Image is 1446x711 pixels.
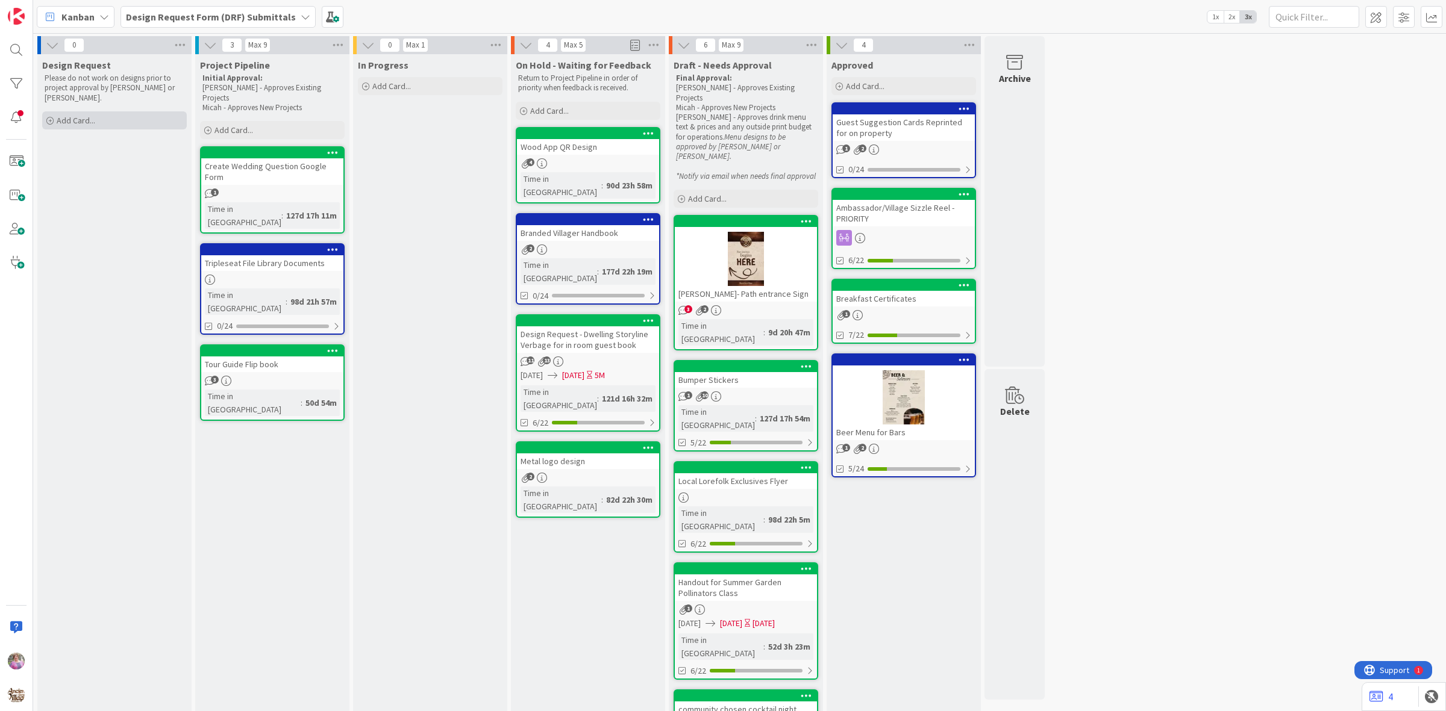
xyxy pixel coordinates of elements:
[126,11,296,23] b: Design Request Form (DRF) Submittals
[358,59,408,71] span: In Progress
[201,158,343,185] div: Create Wedding Question Google Form
[517,453,659,469] div: Metal logo design
[200,146,345,234] a: Create Wedding Question Google FormTime in [GEOGRAPHIC_DATA]:127d 17h 11m
[516,213,660,305] a: Branded Villager HandbookTime in [GEOGRAPHIC_DATA]:177d 22h 19m0/24
[521,258,597,285] div: Time in [GEOGRAPHIC_DATA]
[676,132,787,162] em: Menu designs to be approved by [PERSON_NAME] or [PERSON_NAME].
[214,125,253,135] span: Add Card...
[517,225,659,241] div: Branded Villager Handbook
[833,200,975,226] div: Ambassador/Village Sizzle Reel - PRIORITY
[690,665,706,677] span: 6/22
[833,291,975,306] div: Breakfast Certificates
[599,392,656,405] div: 121d 16h 32m
[833,355,975,440] div: Beer Menu for Bars
[200,59,270,71] span: Project Pipeline
[678,617,701,630] span: [DATE]
[205,202,281,229] div: Time in [GEOGRAPHIC_DATA]
[521,172,601,199] div: Time in [GEOGRAPHIC_DATA]
[848,462,864,475] span: 5/24
[1224,11,1240,23] span: 2x
[833,104,975,141] div: Guest Suggestion Cards Reprinted for on property
[63,5,66,14] div: 1
[201,255,343,271] div: Tripleseat File Library Documents
[833,280,975,306] div: Breakfast Certificates
[205,288,286,315] div: Time in [GEOGRAPHIC_DATA]
[200,243,345,335] a: Tripleseat File Library DocumentsTime in [GEOGRAPHIC_DATA]:98d 21h 57m0/24
[678,319,763,346] div: Time in [GEOGRAPHIC_DATA]
[518,73,658,93] p: Return to Project Pipeline in order of priority when feedback is received.
[302,396,340,409] div: 50d 54m
[597,265,599,278] span: :
[201,356,343,372] div: Tour Guide Flip book
[675,372,817,388] div: Bumper Stickers
[674,562,818,680] a: Handout for Summer Garden Pollinators Class[DATE][DATE][DATE]Time in [GEOGRAPHIC_DATA]:52d 3h 23m...
[562,369,584,382] span: [DATE]
[595,369,605,382] div: 5M
[517,128,659,155] div: Wood App QR Design
[842,144,850,152] span: 1
[755,412,757,425] span: :
[684,305,692,313] span: 3
[202,103,342,113] p: Micah - Approves New Projects
[842,444,850,452] span: 1
[676,73,732,83] strong: Final Approval:
[527,356,534,364] span: 11
[859,144,866,152] span: 2
[517,214,659,241] div: Branded Villager Handbook
[1240,11,1256,23] span: 3x
[603,179,656,192] div: 90d 23h 58m
[688,193,727,204] span: Add Card...
[601,493,603,506] span: :
[831,279,976,344] a: Breakfast Certificates7/22
[848,254,864,267] span: 6/22
[521,369,543,382] span: [DATE]
[516,59,651,71] span: On Hold - Waiting for Feedback
[675,462,817,489] div: Local Lorefolk Exclusives Flyer
[684,604,692,612] span: 1
[530,105,569,116] span: Add Card...
[211,376,219,383] span: 3
[8,8,25,25] img: Visit kanbanzone.com
[527,473,534,480] span: 2
[372,81,411,92] span: Add Card...
[701,305,709,313] span: 2
[848,163,864,176] span: 0/24
[1269,6,1359,28] input: Quick Filter...
[695,38,716,52] span: 6
[676,103,816,113] p: Micah - Approves New Projects
[674,59,772,71] span: Draft - Needs Approval
[57,115,95,126] span: Add Card...
[516,314,660,432] a: Design Request - Dwelling Storyline Verbage for in room guest book[DATE][DATE]5MTime in [GEOGRAPH...
[201,244,343,271] div: Tripleseat File Library Documents
[763,640,765,653] span: :
[516,127,660,203] a: Wood App QR DesignTime in [GEOGRAPHIC_DATA]:90d 23h 58m
[222,38,242,52] span: 3
[202,83,342,103] p: [PERSON_NAME] - Approves Existing Projects
[678,506,763,533] div: Time in [GEOGRAPHIC_DATA]
[42,59,111,71] span: Design Request
[406,42,425,48] div: Max 1
[211,188,219,196] span: 1
[999,71,1031,85] div: Archive
[765,513,813,526] div: 98d 22h 5m
[201,147,343,185] div: Create Wedding Question Google Form
[675,216,817,302] div: [PERSON_NAME]- Path entrance Sign
[848,329,864,341] span: 7/22
[599,265,656,278] div: 177d 22h 19m
[757,412,813,425] div: 127d 17h 54m
[684,391,692,399] span: 1
[831,353,976,477] a: Beer Menu for Bars5/24
[281,209,283,222] span: :
[537,38,558,52] span: 4
[517,326,659,353] div: Design Request - Dwelling Storyline Verbage for in room guest book
[675,574,817,601] div: Handout for Summer Garden Pollinators Class
[676,113,816,161] p: [PERSON_NAME] - Approves drink menu text & prices and any outside print budget for operations.
[202,73,263,83] strong: Initial Approval:
[517,315,659,353] div: Design Request - Dwelling Storyline Verbage for in room guest book
[690,538,706,550] span: 6/22
[765,326,813,339] div: 9d 20h 47m
[722,42,740,48] div: Max 9
[283,209,340,222] div: 127d 17h 11m
[701,391,709,399] span: 10
[517,139,659,155] div: Wood App QR Design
